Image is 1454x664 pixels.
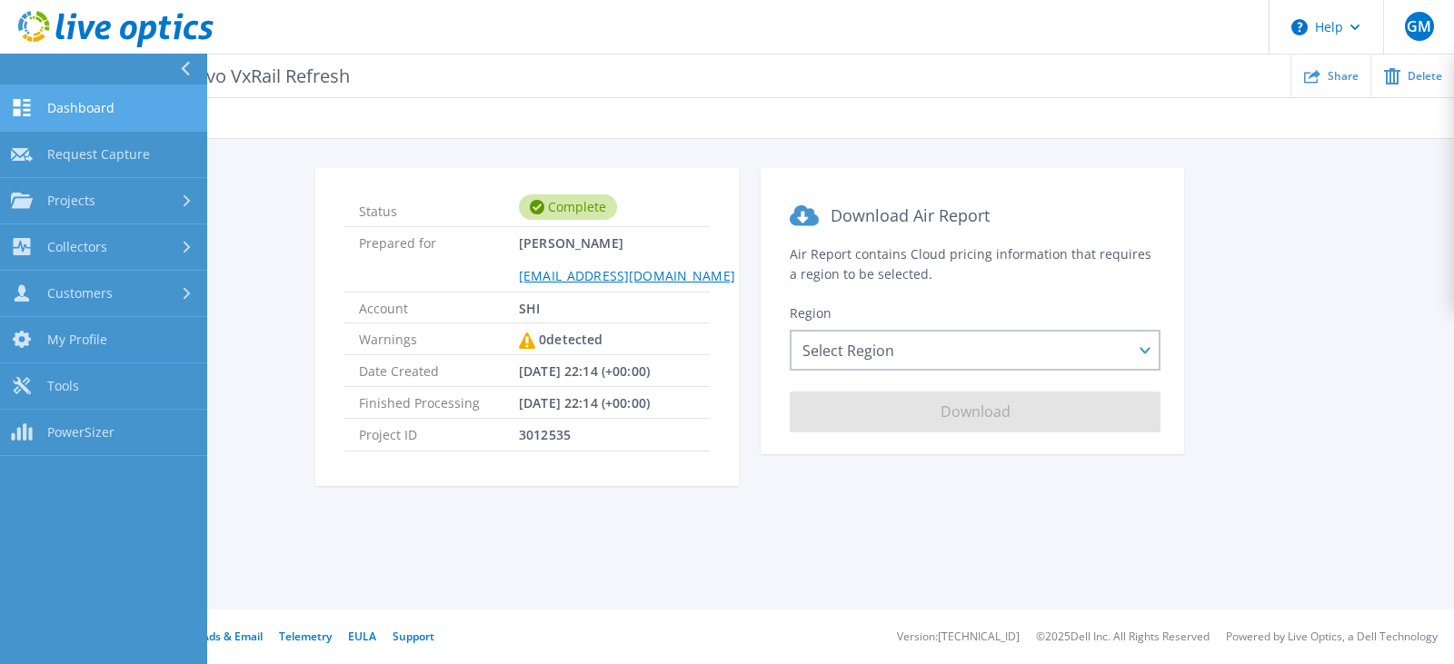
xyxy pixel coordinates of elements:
span: [PERSON_NAME] [519,227,735,291]
span: Novo VxRail Refresh [169,65,350,86]
span: Request Capture [47,146,150,163]
li: Powered by Live Optics, a Dell Technology [1226,631,1438,643]
span: Delete [1408,71,1442,82]
p: RVTools [93,65,350,86]
span: PowerSizer [47,424,115,441]
div: Complete [519,194,617,220]
span: Dashboard [47,100,115,116]
span: Share [1328,71,1359,82]
span: 3012535 [519,419,571,450]
a: Ads & Email [202,629,263,644]
a: EULA [348,629,376,644]
span: My Profile [47,332,107,348]
span: Prepared for [359,227,519,291]
span: [DATE] 22:14 (+00:00) [519,355,650,386]
a: Support [393,629,434,644]
span: Customers [47,285,113,302]
span: Projects [47,193,95,209]
li: Version: [TECHNICAL_ID] [897,631,1020,643]
span: Air Report contains Cloud pricing information that requires a region to be selected. [790,245,1151,282]
li: © 2025 Dell Inc. All Rights Reserved [1036,631,1210,643]
span: SHI [519,292,540,322]
a: [EMAIL_ADDRESS][DOMAIN_NAME] [519,267,735,284]
div: 0 detected [519,323,603,356]
button: Download [790,391,1160,432]
span: Status [359,195,519,219]
span: Tools [47,378,79,394]
a: Telemetry [279,629,332,644]
span: Download Air Report [831,204,990,226]
span: Account [359,292,519,322]
span: Date Created [359,355,519,386]
div: Select Region [790,330,1160,371]
span: [DATE] 22:14 (+00:00) [519,387,650,418]
span: Finished Processing [359,387,519,418]
span: Project ID [359,419,519,450]
span: Region [790,304,832,322]
span: GM [1407,19,1431,34]
span: Collectors [47,239,107,255]
span: Warnings [359,323,519,354]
